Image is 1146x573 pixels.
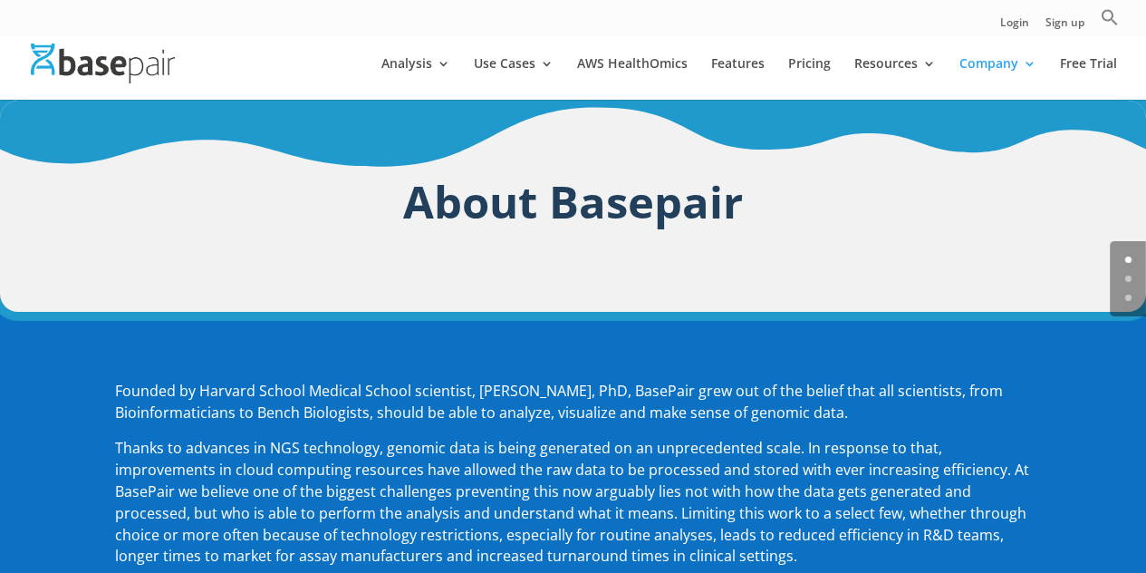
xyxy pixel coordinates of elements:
a: Analysis [381,57,450,100]
a: Free Trial [1060,57,1117,100]
p: Founded by Harvard School Medical School scientist, [PERSON_NAME], PhD, BasePair grew out of the ... [115,381,1032,439]
h1: About Basepair [115,170,1032,243]
a: Sign up [1045,17,1084,36]
svg: Search [1101,8,1119,26]
a: Search Icon Link [1101,8,1119,36]
a: Company [959,57,1036,100]
a: Resources [854,57,936,100]
a: Pricing [788,57,831,100]
span: Thanks to advances in NGS technology, genomic data is being generated on an unprecedented scale. ... [115,438,1029,566]
a: Use Cases [474,57,554,100]
a: 0 [1125,257,1132,263]
a: 1 [1125,276,1132,282]
a: 2 [1125,295,1132,301]
a: AWS HealthOmics [577,57,688,100]
img: Basepair [31,44,175,83]
a: Features [711,57,765,100]
a: Login [1000,17,1029,36]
